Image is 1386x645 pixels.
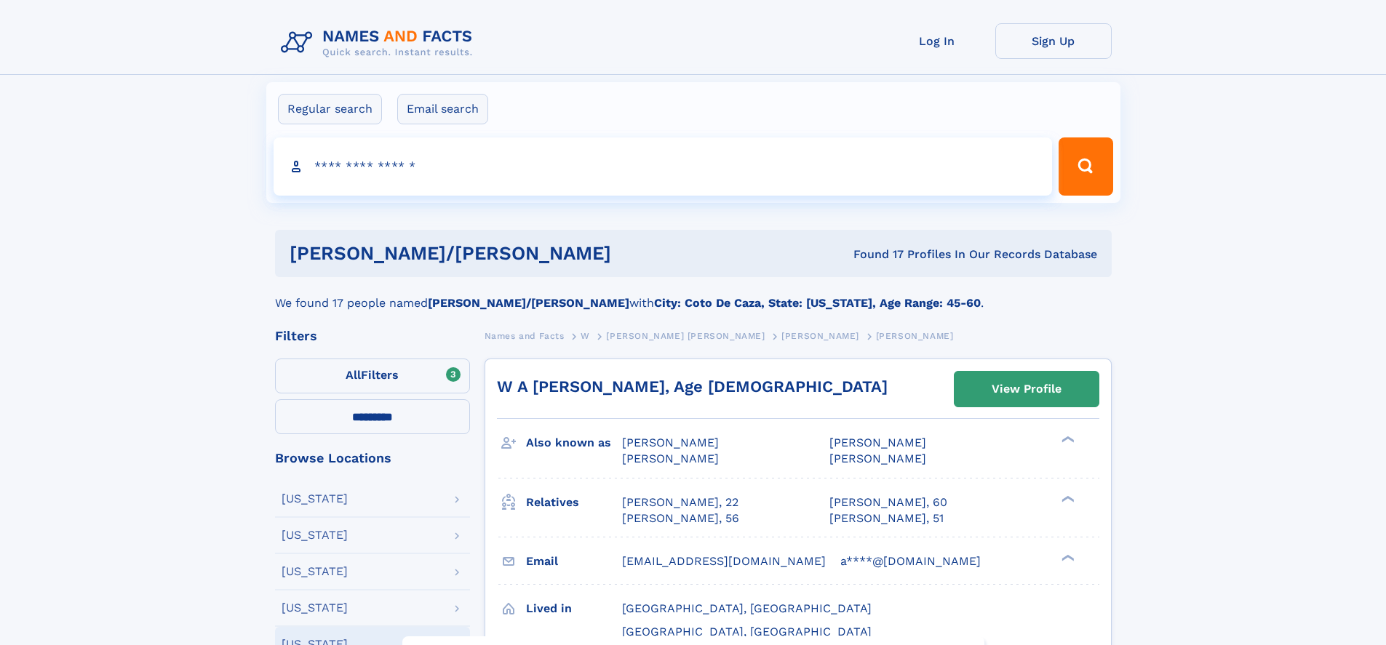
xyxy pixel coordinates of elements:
[397,94,488,124] label: Email search
[781,331,859,341] span: [PERSON_NAME]
[1058,435,1075,444] div: ❯
[290,244,733,263] h1: [PERSON_NAME]/[PERSON_NAME]
[526,549,622,574] h3: Email
[955,372,1099,406] a: View Profile
[622,452,719,465] span: [PERSON_NAME]
[995,23,1112,59] a: Sign Up
[732,247,1097,263] div: Found 17 Profiles In Our Records Database
[879,23,995,59] a: Log In
[275,358,470,393] label: Filters
[282,566,348,577] div: [US_STATE]
[622,510,739,526] a: [PERSON_NAME], 56
[622,554,826,568] span: [EMAIL_ADDRESS][DOMAIN_NAME]
[275,23,485,63] img: Logo Names and Facts
[282,493,348,505] div: [US_STATE]
[654,296,981,310] b: City: Coto De Caza, State: [US_STATE], Age Range: 45-60
[278,94,382,124] label: Regular search
[275,277,1112,312] div: We found 17 people named with .
[829,494,947,510] a: [PERSON_NAME], 60
[606,326,765,345] a: [PERSON_NAME] [PERSON_NAME]
[526,490,622,515] h3: Relatives
[606,331,765,341] span: [PERSON_NAME] [PERSON_NAME]
[829,436,926,449] span: [PERSON_NAME]
[1058,494,1075,503] div: ❯
[275,329,470,342] div: Filters
[622,625,872,638] span: [GEOGRAPHIC_DATA], [GEOGRAPHIC_DATA]
[622,601,872,615] span: [GEOGRAPHIC_DATA], [GEOGRAPHIC_DATA]
[275,452,470,465] div: Browse Locations
[497,377,888,396] a: W A [PERSON_NAME], Age [DEMOGRAPHIC_DATA]
[622,436,719,449] span: [PERSON_NAME]
[526,430,622,455] h3: Also known as
[1058,553,1075,562] div: ❯
[428,296,629,310] b: [PERSON_NAME]/[PERSON_NAME]
[781,326,859,345] a: [PERSON_NAME]
[581,326,590,345] a: W
[992,372,1062,406] div: View Profile
[622,494,738,510] a: [PERSON_NAME], 22
[274,137,1053,196] input: search input
[346,368,361,382] span: All
[829,452,926,465] span: [PERSON_NAME]
[1059,137,1112,196] button: Search Button
[282,529,348,541] div: [US_STATE]
[526,596,622,621] h3: Lived in
[581,331,590,341] span: W
[485,326,565,345] a: Names and Facts
[829,510,944,526] a: [PERSON_NAME], 51
[282,602,348,614] div: [US_STATE]
[876,331,954,341] span: [PERSON_NAME]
